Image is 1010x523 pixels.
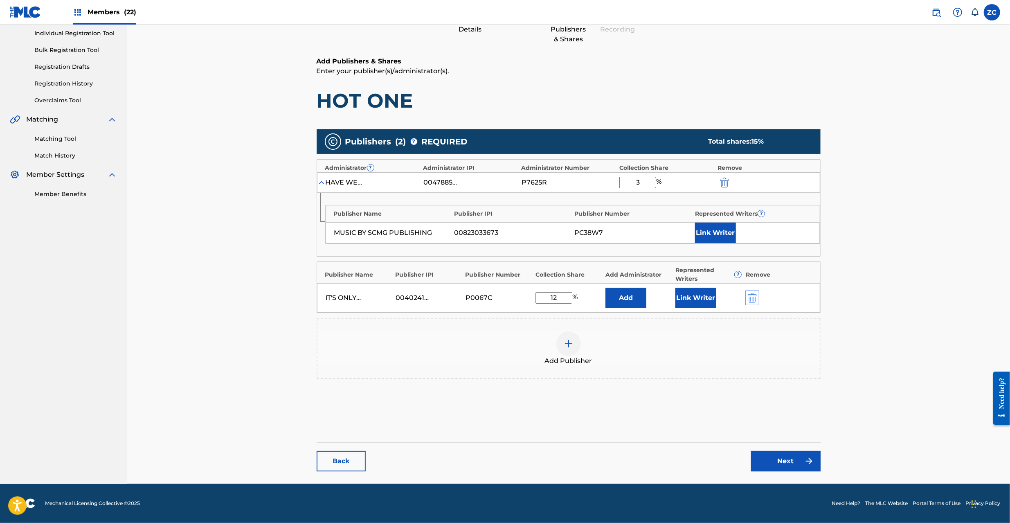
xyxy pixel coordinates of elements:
[454,228,571,238] div: 00823033673
[695,223,736,243] button: Link Writer
[396,135,406,148] span: ( 2 )
[928,4,945,20] a: Public Search
[720,178,729,187] img: 12a2ab48e56ec057fbd8.svg
[334,210,450,218] div: Publisher Name
[746,271,812,279] div: Remove
[423,164,517,172] div: Administrator IPI
[34,46,117,54] a: Bulk Registration Tool
[695,210,812,218] div: Represented Writers
[620,164,714,172] div: Collection Share
[575,228,691,238] div: PC38W7
[865,500,908,507] a: The MLC Website
[10,6,41,18] img: MLC Logo
[931,7,941,17] img: search
[34,79,117,88] a: Registration History
[345,135,391,148] span: Publishers
[395,271,461,279] div: Publisher IPI
[26,170,84,180] span: Member Settings
[10,115,20,124] img: Matching
[124,8,136,16] span: (22)
[758,210,765,217] span: ?
[454,210,571,218] div: Publisher IPI
[676,266,742,283] div: Represented Writers
[735,271,741,278] span: ?
[965,500,1000,507] a: Privacy Policy
[748,293,757,303] img: 12a2ab48e56ec057fbd8.svg
[605,288,646,308] button: Add
[984,4,1000,20] div: User Menu
[953,7,963,17] img: help
[328,137,338,147] img: publishers
[325,164,419,172] div: Administrator
[411,138,417,145] span: ?
[107,170,117,180] img: expand
[317,88,821,113] h1: HOT ONE
[317,178,326,187] img: expand-cell-toggle
[107,115,117,124] img: expand
[972,492,976,516] div: Drag
[708,137,804,147] div: Total shares:
[987,365,1010,431] iframe: Resource Center
[832,500,860,507] a: Need Help?
[465,271,531,279] div: Publisher Number
[34,63,117,71] a: Registration Drafts
[34,96,117,105] a: Overclaims Tool
[317,56,821,66] h6: Add Publishers & Shares
[751,138,764,145] span: 15 %
[10,170,20,180] img: Member Settings
[575,210,691,218] div: Publisher Number
[675,288,716,308] button: Link Writer
[804,456,814,466] img: f7272a7cc735f4ea7f67.svg
[334,228,450,238] div: MUSIC BY SCMG PUBLISHING
[971,8,979,16] div: Notifications
[969,484,1010,523] iframe: Chat Widget
[88,7,136,17] span: Members
[26,115,58,124] span: Matching
[34,190,117,198] a: Member Benefits
[718,164,812,172] div: Remove
[34,135,117,143] a: Matching Tool
[422,135,468,148] span: REQUIRED
[656,177,664,188] span: %
[34,29,117,38] a: Individual Registration Tool
[450,15,491,34] div: Enter Work Details
[73,7,83,17] img: Top Rightsholders
[548,15,589,44] div: Add Publishers & Shares
[325,271,391,279] div: Publisher Name
[45,500,140,507] span: Mechanical Licensing Collective © 2025
[535,271,601,279] div: Collection Share
[572,292,580,304] span: %
[34,151,117,160] a: Match History
[564,339,574,349] img: add
[605,271,671,279] div: Add Administrator
[545,356,592,366] span: Add Publisher
[597,15,638,34] div: Add Recording
[317,451,366,471] a: Back
[913,500,961,507] a: Portal Terms of Use
[367,165,374,171] span: ?
[10,498,35,508] img: logo
[522,164,616,172] div: Administrator Number
[751,451,821,471] a: Next
[317,66,821,76] p: Enter your publisher(s)/administrator(s).
[949,4,966,20] div: Help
